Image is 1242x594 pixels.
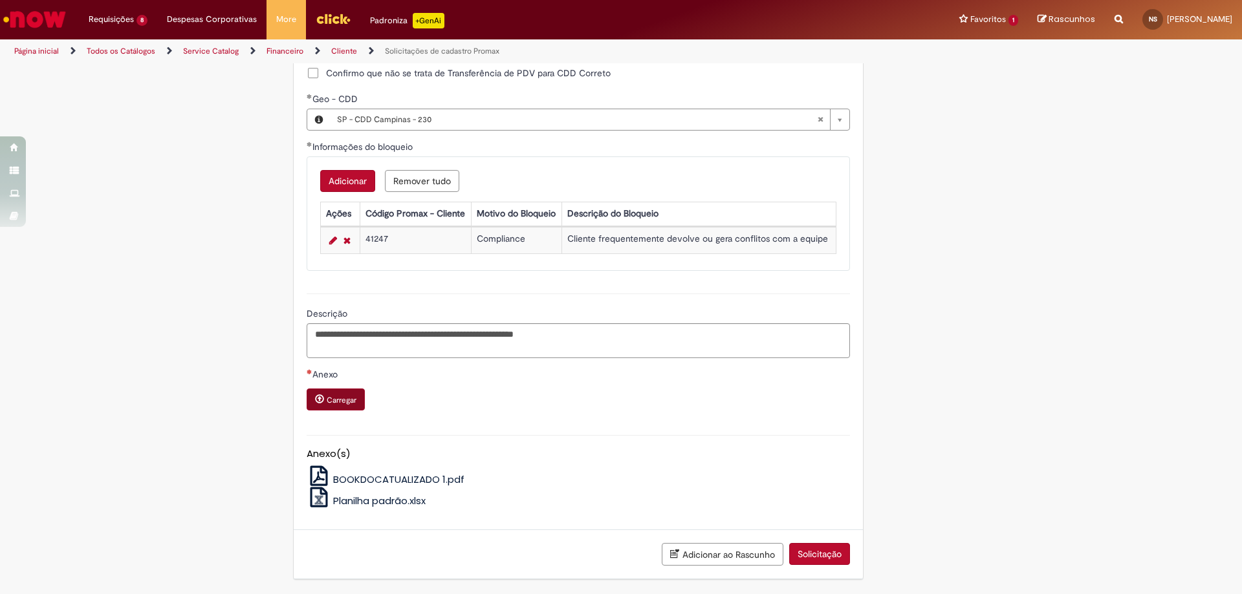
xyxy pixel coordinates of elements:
[316,9,351,28] img: click_logo_yellow_360x200.png
[562,227,836,253] td: Cliente frequentemente devolve ou gera conflitos com a equipe
[1,6,68,32] img: ServiceNow
[267,46,303,56] a: Financeiro
[276,13,296,26] span: More
[307,109,331,130] button: Geo - CDD, Visualizar este registro SP - CDD Campinas - 230
[326,233,340,248] a: Editar Linha 1
[307,388,365,410] button: Carregar anexo de Anexo Required
[326,67,611,80] span: Confirmo que não se trata de Transferência de PDV para CDD Correto
[87,46,155,56] a: Todos os Catálogos
[331,109,849,130] a: SP - CDD Campinas - 230Limpar campo Geo - CDD
[307,94,312,99] span: Obrigatório Preenchido
[413,13,444,28] p: +GenAi
[307,369,312,374] span: Necessários
[360,227,472,253] td: 41247
[327,395,356,405] small: Carregar
[312,141,415,153] span: Informações do bloqueio
[472,202,562,226] th: Motivo do Bloqueio
[337,109,817,130] span: SP - CDD Campinas - 230
[385,46,499,56] a: Solicitações de cadastro Promax
[340,233,354,248] a: Remover linha 1
[333,472,464,486] span: BOOKDOCATUALIZADO 1.pdf
[312,93,360,105] span: Geo - CDD
[307,308,350,319] span: Descrição
[360,202,472,226] th: Código Promax - Cliente
[789,543,850,565] button: Solicitação
[307,142,312,147] span: Obrigatório Preenchido
[307,472,465,486] a: BOOKDOCATUALIZADO 1.pdf
[167,13,257,26] span: Despesas Corporativas
[307,449,850,460] h5: Anexo(s)
[307,323,850,358] textarea: Descrição
[320,202,360,226] th: Ações
[14,46,59,56] a: Página inicial
[811,109,830,130] abbr: Limpar campo Geo - CDD
[89,13,134,26] span: Requisições
[370,13,444,28] div: Padroniza
[1008,15,1018,26] span: 1
[385,170,459,192] button: Remove all rows for Informações do bloqueio
[1049,13,1095,25] span: Rascunhos
[320,170,375,192] button: Add a row for Informações do bloqueio
[136,15,147,26] span: 8
[1038,14,1095,26] a: Rascunhos
[333,494,426,507] span: Planilha padrão.xlsx
[307,494,426,507] a: Planilha padrão.xlsx
[1167,14,1232,25] span: [PERSON_NAME]
[970,13,1006,26] span: Favoritos
[562,202,836,226] th: Descrição do Bloqueio
[312,368,340,380] span: Anexo
[1149,15,1157,23] span: NS
[183,46,239,56] a: Service Catalog
[662,543,783,566] button: Adicionar ao Rascunho
[10,39,818,63] ul: Trilhas de página
[331,46,357,56] a: Cliente
[472,227,562,253] td: Compliance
